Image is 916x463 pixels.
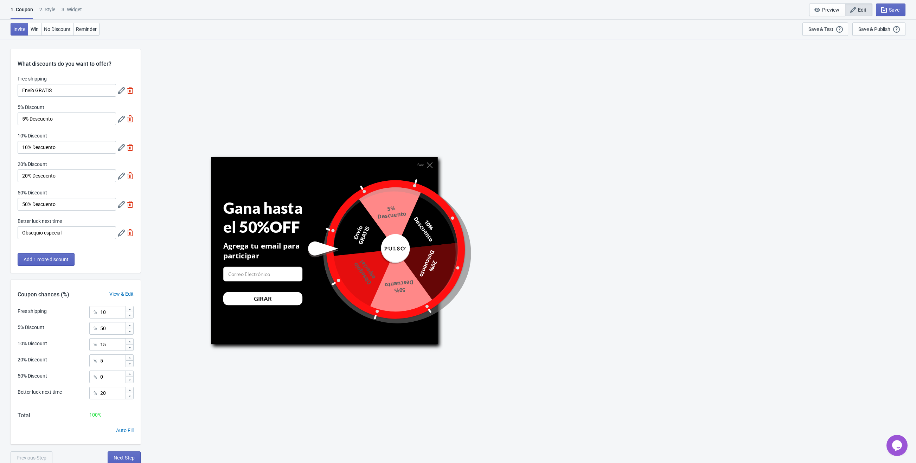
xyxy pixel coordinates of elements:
img: delete.svg [127,87,134,94]
input: Correo Electrónico [223,267,302,282]
button: Add 1 more discount [18,253,75,266]
div: View & Edit [102,290,141,298]
button: Save & Publish [852,22,905,36]
span: Reminder [76,26,97,32]
div: 1. Coupon [11,6,33,19]
label: 10% Discount [18,132,47,139]
span: Next Step [114,455,135,461]
img: delete.svg [127,144,134,151]
div: Better luck next time [18,388,62,396]
div: Free shipping [18,308,47,315]
input: Chance [100,322,125,335]
div: Save & Test [808,26,833,32]
span: Win [31,26,39,32]
input: Chance [100,354,125,367]
button: Reminder [73,23,100,36]
img: delete.svg [127,229,134,236]
label: Better luck next time [18,218,62,225]
span: Invite [13,26,25,32]
div: What discounts do you want to offer? [11,49,141,68]
div: % [94,308,97,316]
span: 100 % [89,412,101,418]
span: No Discount [44,26,71,32]
label: 5% Discount [18,104,44,111]
div: Coupon chances (%) [11,290,76,299]
button: Preview [809,4,845,16]
div: Auto Fill [116,427,134,434]
button: Save & Test [802,22,848,36]
div: Salir [417,163,424,167]
img: delete.svg [127,115,134,122]
label: 50% Discount [18,189,47,196]
input: Chance [100,338,125,351]
iframe: chat widget [886,435,909,456]
div: % [94,389,97,397]
span: Add 1 more discount [24,257,69,262]
button: Edit [845,4,872,16]
button: Save [876,4,905,16]
div: 20% Discount [18,356,47,364]
input: Chance [100,371,125,383]
div: Gana hasta el 50%OFF [223,199,318,236]
button: Invite [11,23,28,36]
div: Total [18,411,30,420]
label: 20% Discount [18,161,47,168]
label: Free shipping [18,75,47,82]
img: delete.svg [127,201,134,208]
span: Preview [822,7,839,13]
div: % [94,324,97,333]
div: % [94,373,97,381]
div: % [94,340,97,349]
div: Agrega tu email para participar [223,241,302,261]
div: Save & Publish [858,26,890,32]
input: Chance [100,387,125,399]
div: GIRAR [254,295,271,303]
span: Save [889,7,899,13]
button: Win [28,23,41,36]
span: Edit [858,7,866,13]
div: 2 . Style [39,6,55,18]
div: 5% Discount [18,324,44,331]
img: delete.svg [127,172,134,179]
div: 50% Discount [18,372,47,380]
div: 3. Widget [62,6,82,18]
input: Chance [100,306,125,319]
div: 10% Discount [18,340,47,347]
div: % [94,356,97,365]
button: No Discount [41,23,73,36]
